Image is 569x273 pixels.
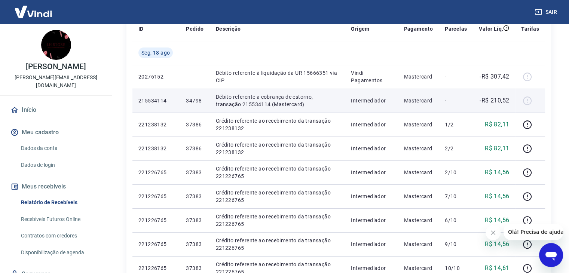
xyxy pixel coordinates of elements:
[404,73,433,80] p: Mastercard
[404,25,433,33] p: Pagamento
[216,165,339,180] p: Crédito referente ao recebimento da transação 221226765
[445,193,467,200] p: 7/10
[404,145,433,152] p: Mastercard
[485,240,509,249] p: R$ 14,56
[6,74,106,89] p: [PERSON_NAME][EMAIL_ADDRESS][DOMAIN_NAME]
[404,193,433,200] p: Mastercard
[404,240,433,248] p: Mastercard
[445,25,467,33] p: Parcelas
[445,169,467,176] p: 2/10
[485,144,509,153] p: R$ 82,11
[485,192,509,201] p: R$ 14,56
[186,217,204,224] p: 37383
[138,145,174,152] p: 221238132
[521,25,539,33] p: Tarifas
[18,228,103,243] a: Contratos com credores
[404,121,433,128] p: Mastercard
[480,96,509,105] p: -R$ 210,52
[351,217,392,224] p: Intermediador
[9,0,58,23] img: Vindi
[445,240,467,248] p: 9/10
[486,225,501,240] iframe: Fechar mensagem
[26,63,86,71] p: [PERSON_NAME]
[480,72,509,81] p: -R$ 307,42
[18,195,103,210] a: Relatório de Recebíveis
[9,102,103,118] a: Início
[445,97,467,104] p: -
[216,93,339,108] p: Débito referente a cobrança de estorno, transação 215534114 (Mastercard)
[186,193,204,200] p: 37383
[404,264,433,272] p: Mastercard
[186,145,204,152] p: 37386
[216,69,339,84] p: Débito referente à liquidação da UR 15666351 via CIP
[351,193,392,200] p: Intermediador
[351,169,392,176] p: Intermediador
[216,117,339,132] p: Crédito referente ao recebimento da transação 221238132
[404,97,433,104] p: Mastercard
[186,25,204,33] p: Pedido
[186,169,204,176] p: 37383
[445,73,467,80] p: -
[351,264,392,272] p: Intermediador
[186,121,204,128] p: 37386
[485,168,509,177] p: R$ 14,56
[18,141,103,156] a: Dados da conta
[216,25,241,33] p: Descrição
[186,97,204,104] p: 34798
[138,25,144,33] p: ID
[9,124,103,141] button: Meu cadastro
[404,169,433,176] p: Mastercard
[504,224,563,240] iframe: Mensagem da empresa
[216,189,339,204] p: Crédito referente ao recebimento da transação 221226765
[138,193,174,200] p: 221226765
[351,25,369,33] p: Origem
[138,264,174,272] p: 221226765
[138,97,174,104] p: 215534114
[216,141,339,156] p: Crédito referente ao recebimento da transação 221238132
[41,30,71,60] img: 81b53d61-d898-4dc5-bba3-7ebef0fcad3f.jpeg
[138,169,174,176] p: 221226765
[18,245,103,260] a: Disponibilização de agenda
[138,240,174,248] p: 221226765
[539,243,563,267] iframe: Botão para abrir a janela de mensagens
[404,217,433,224] p: Mastercard
[4,5,63,11] span: Olá! Precisa de ajuda?
[445,145,467,152] p: 2/2
[445,264,467,272] p: 10/10
[138,217,174,224] p: 221226765
[445,121,467,128] p: 1/2
[216,237,339,252] p: Crédito referente ao recebimento da transação 221226765
[138,121,174,128] p: 221238132
[485,264,509,273] p: R$ 14,61
[141,49,170,56] span: Seg, 18 ago
[9,178,103,195] button: Meus recebíveis
[533,5,560,19] button: Sair
[351,121,392,128] p: Intermediador
[186,264,204,272] p: 37383
[216,213,339,228] p: Crédito referente ao recebimento da transação 221226765
[351,69,392,84] p: Vindi Pagamentos
[351,145,392,152] p: Intermediador
[445,217,467,224] p: 6/10
[18,212,103,227] a: Recebíveis Futuros Online
[186,240,204,248] p: 37383
[351,97,392,104] p: Intermediador
[351,240,392,248] p: Intermediador
[138,73,174,80] p: 20276152
[18,157,103,173] a: Dados de login
[479,25,503,33] p: Valor Líq.
[485,120,509,129] p: R$ 82,11
[485,216,509,225] p: R$ 14,56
